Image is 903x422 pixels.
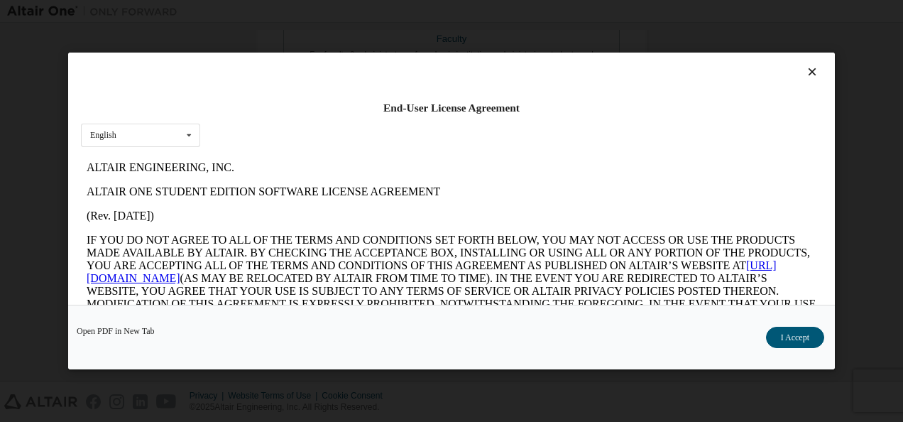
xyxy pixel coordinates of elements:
[6,30,735,43] p: ALTAIR ONE STUDENT EDITION SOFTWARE LICENSE AGREEMENT
[6,104,696,129] a: [URL][DOMAIN_NAME]
[6,54,735,67] p: (Rev. [DATE])
[90,131,116,139] div: English
[77,327,155,335] a: Open PDF in New Tab
[6,6,735,18] p: ALTAIR ENGINEERING, INC.
[766,327,824,348] button: I Accept
[81,101,822,115] div: End-User License Agreement
[6,78,735,180] p: IF YOU DO NOT AGREE TO ALL OF THE TERMS AND CONDITIONS SET FORTH BELOW, YOU MAY NOT ACCESS OR USE...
